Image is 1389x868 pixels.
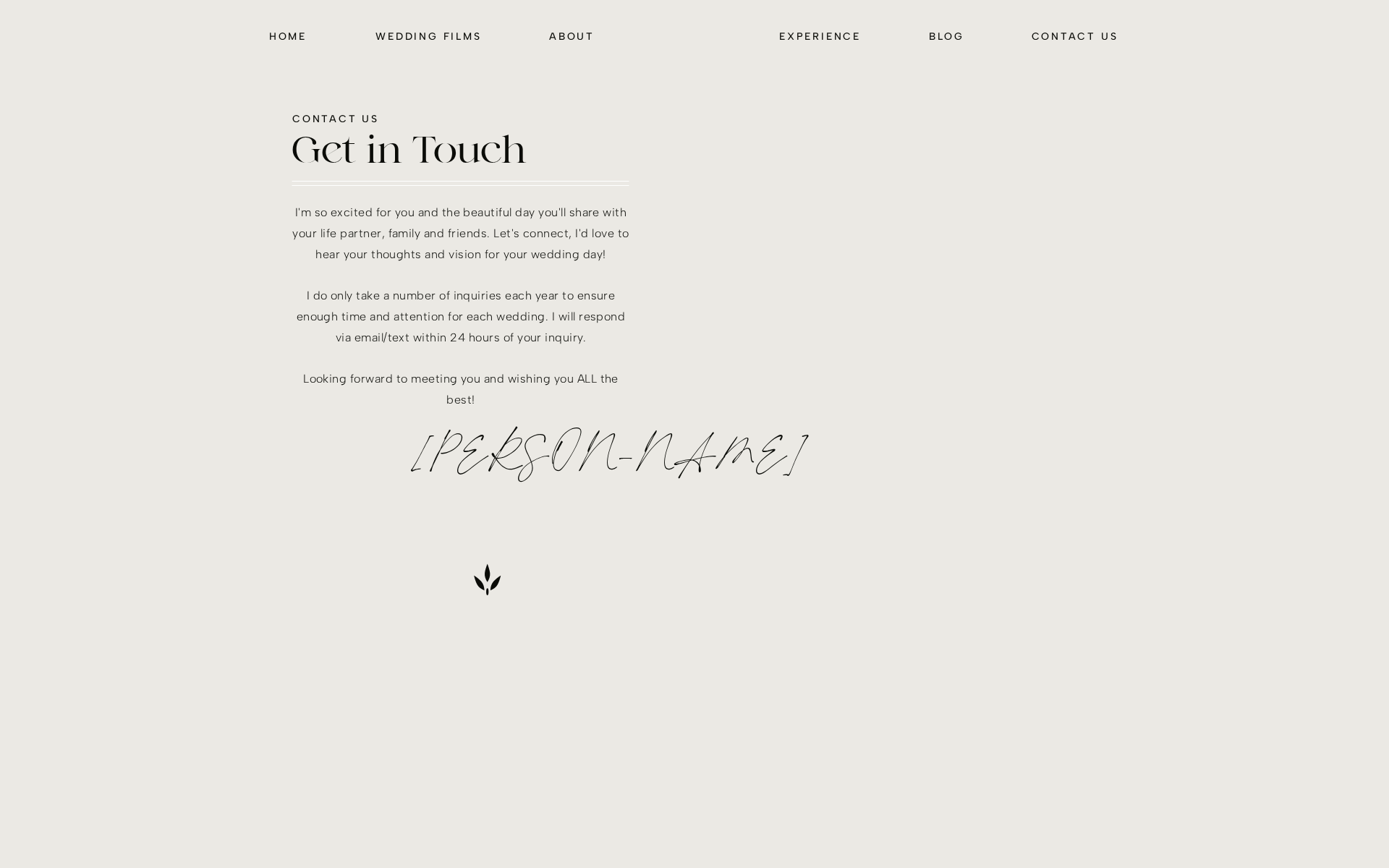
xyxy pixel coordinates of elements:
[292,110,595,128] h1: CONTACT US
[292,203,629,416] p: I'm so excited for you and the beautiful day you'll share with your life partner, family and frie...
[548,27,595,44] a: about
[373,27,484,44] a: wedding films
[928,27,965,44] a: blog
[776,27,864,44] a: EXPERIENCE
[267,27,309,44] a: HOME
[292,130,597,176] h2: Get in Touch
[413,443,536,478] div: [PERSON_NAME]
[1029,27,1120,44] a: CONTACT us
